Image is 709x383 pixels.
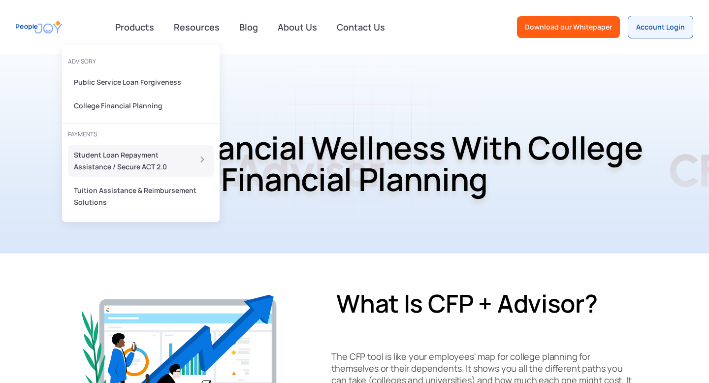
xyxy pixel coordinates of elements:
[16,16,62,38] a: home
[74,100,202,112] div: College Financial Planning
[628,16,693,38] a: Account Login
[525,22,612,32] div: Download our Whitepaper
[233,16,264,38] a: Blog
[331,16,391,38] a: Contact Us
[109,17,160,37] div: Products
[336,288,597,318] span: What is CFP + Advisor?
[68,181,214,212] a: Tuition Assistance & Reimbursement Solutions
[68,145,214,177] a: Student Loan Repayment Assistance / Secure ACT 2.0
[272,16,323,38] a: About Us
[74,149,185,173] div: Student Loan Repayment Assistance / Secure ACT 2.0
[68,128,214,141] div: PAYMENTS
[68,72,214,92] a: Public Service Loan Forgiveness
[517,16,620,38] a: Download our Whitepaper
[74,76,202,88] div: Public Service Loan Forgiveness
[74,185,202,208] div: Tuition Assistance & Reimbursement Solutions
[68,96,214,116] a: College Financial Planning
[168,16,226,38] a: Resources
[7,106,702,221] h1: Inspire Financial Wellness With College Financial Planning
[68,55,214,68] div: advisory
[62,37,220,222] nav: Products
[636,22,685,32] div: Account Login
